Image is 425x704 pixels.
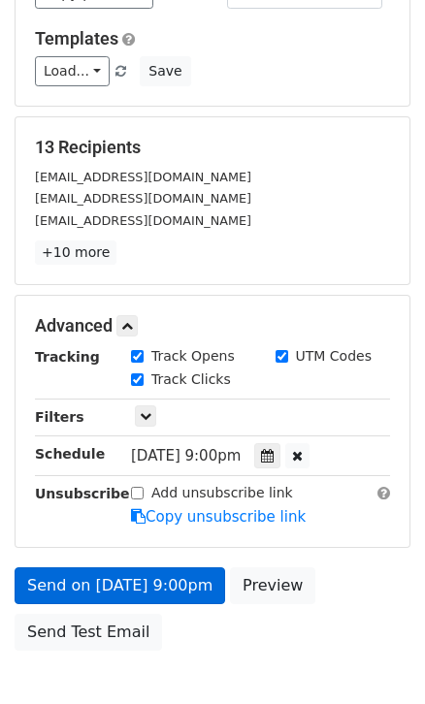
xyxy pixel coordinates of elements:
[140,56,190,86] button: Save
[35,137,390,158] h5: 13 Recipients
[151,346,235,367] label: Track Opens
[328,611,425,704] div: 聊天小组件
[230,567,315,604] a: Preview
[35,315,390,336] h5: Advanced
[35,191,251,206] small: [EMAIL_ADDRESS][DOMAIN_NAME]
[328,611,425,704] iframe: Chat Widget
[35,240,116,265] a: +10 more
[35,409,84,425] strong: Filters
[131,447,241,464] span: [DATE] 9:00pm
[35,56,110,86] a: Load...
[151,369,231,390] label: Track Clicks
[151,483,293,503] label: Add unsubscribe link
[15,567,225,604] a: Send on [DATE] 9:00pm
[35,170,251,184] small: [EMAIL_ADDRESS][DOMAIN_NAME]
[15,614,162,651] a: Send Test Email
[35,28,118,48] a: Templates
[296,346,372,367] label: UTM Codes
[35,446,105,462] strong: Schedule
[35,486,130,501] strong: Unsubscribe
[131,508,306,526] a: Copy unsubscribe link
[35,213,251,228] small: [EMAIL_ADDRESS][DOMAIN_NAME]
[35,349,100,365] strong: Tracking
